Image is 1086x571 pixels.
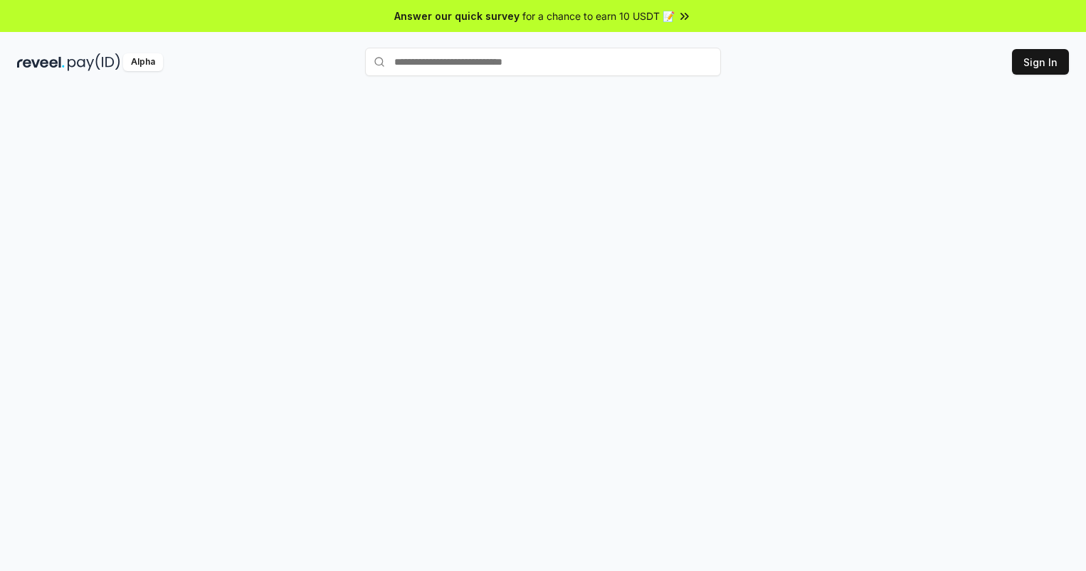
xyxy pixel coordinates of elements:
span: for a chance to earn 10 USDT 📝 [522,9,675,23]
button: Sign In [1012,49,1069,75]
span: Answer our quick survey [394,9,520,23]
img: pay_id [68,53,120,71]
img: reveel_dark [17,53,65,71]
div: Alpha [123,53,163,71]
